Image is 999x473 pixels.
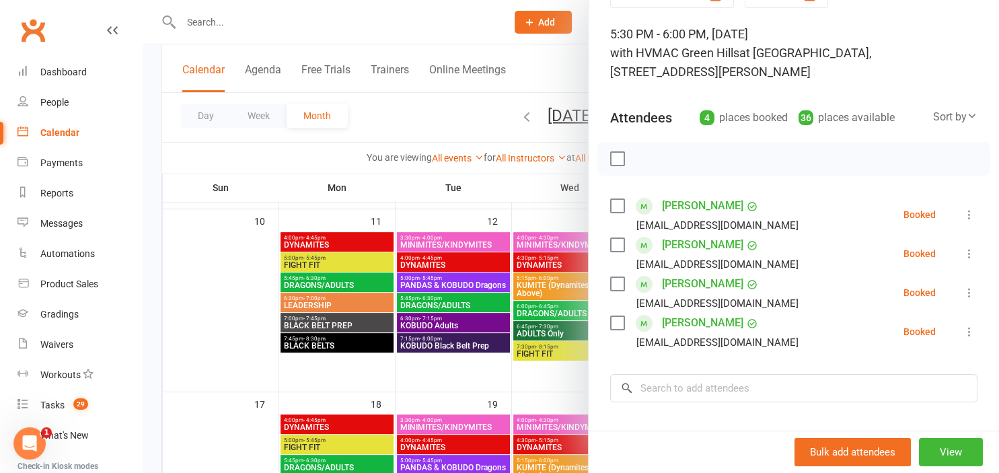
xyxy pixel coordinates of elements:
[636,295,799,312] div: [EMAIL_ADDRESS][DOMAIN_NAME]
[73,398,88,410] span: 29
[610,108,672,127] div: Attendees
[17,330,142,360] a: Waivers
[662,312,743,334] a: [PERSON_NAME]
[17,118,142,148] a: Calendar
[40,67,87,77] div: Dashboard
[903,327,936,336] div: Booked
[17,269,142,299] a: Product Sales
[17,390,142,421] a: Tasks 29
[40,279,98,289] div: Product Sales
[17,299,142,330] a: Gradings
[17,360,142,390] a: Workouts
[610,374,977,402] input: Search to add attendees
[903,249,936,258] div: Booked
[919,438,983,466] button: View
[794,438,911,466] button: Bulk add attendees
[17,148,142,178] a: Payments
[40,400,65,410] div: Tasks
[40,157,83,168] div: Payments
[662,195,743,217] a: [PERSON_NAME]
[17,57,142,87] a: Dashboard
[40,309,79,320] div: Gradings
[17,209,142,239] a: Messages
[41,427,52,438] span: 1
[799,110,813,125] div: 36
[662,273,743,295] a: [PERSON_NAME]
[636,217,799,234] div: [EMAIL_ADDRESS][DOMAIN_NAME]
[903,288,936,297] div: Booked
[610,46,739,60] span: with HVMAC Green Hills
[610,25,977,81] div: 5:30 PM - 6:00 PM, [DATE]
[16,13,50,47] a: Clubworx
[933,108,977,126] div: Sort by
[700,110,714,125] div: 4
[636,334,799,351] div: [EMAIL_ADDRESS][DOMAIN_NAME]
[700,108,788,127] div: places booked
[17,87,142,118] a: People
[40,369,81,380] div: Workouts
[40,339,73,350] div: Waivers
[17,421,142,451] a: What's New
[40,127,79,138] div: Calendar
[40,430,89,441] div: What's New
[40,188,73,198] div: Reports
[40,218,83,229] div: Messages
[610,46,872,79] span: at [GEOGRAPHIC_DATA], [STREET_ADDRESS][PERSON_NAME]
[13,427,46,460] iframe: Intercom live chat
[636,256,799,273] div: [EMAIL_ADDRESS][DOMAIN_NAME]
[799,108,895,127] div: places available
[17,178,142,209] a: Reports
[40,248,95,259] div: Automations
[903,210,936,219] div: Booked
[40,97,69,108] div: People
[17,239,142,269] a: Automations
[662,234,743,256] a: [PERSON_NAME]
